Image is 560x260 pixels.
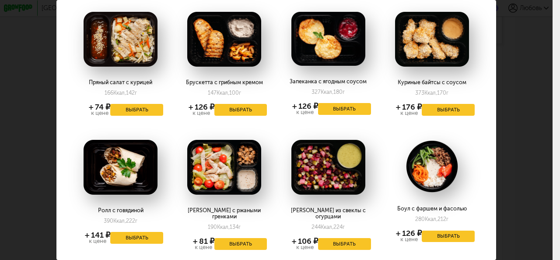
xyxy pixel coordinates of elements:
[318,238,371,250] button: Выбрать
[135,89,137,96] span: г
[193,238,214,244] div: + 81 ₽
[343,89,345,95] span: г
[395,140,469,193] img: big_ueQonb3lTD7Pz32Q.png
[85,232,110,238] div: + 141 ₽
[110,232,163,244] button: Выбрать
[321,224,333,230] span: Ккал,
[396,236,422,242] div: к цене
[396,230,422,236] div: + 126 ₽
[217,89,229,96] span: Ккал,
[85,238,110,244] div: к цене
[395,12,469,66] img: big_pwPlUI2FPXITTH3Z.png
[217,224,230,230] span: Ккал,
[446,89,448,96] span: г
[193,244,214,250] div: к цене
[214,104,267,116] button: Выбрать
[113,217,126,224] span: Ккал,
[292,244,318,250] div: к цене
[291,140,365,194] img: big_9IN0pC1GRm2eaXaw.png
[311,89,345,95] div: 327 180
[286,78,371,85] div: Запеканка с ягодным соусом
[343,224,345,230] span: г
[78,207,163,214] div: Ролл с говядиной
[318,103,371,115] button: Выбрать
[182,79,267,85] div: Брускетта с грибным кремом
[84,12,157,66] img: big_8Ips8ubtX4WKzEqU.png
[292,238,318,244] div: + 106 ₽
[415,89,448,96] div: 373 170
[105,89,137,96] div: 166 142
[321,89,333,95] span: Ккал,
[208,89,241,96] div: 147 100
[78,79,163,85] div: Пряный салат с курицей
[389,79,475,85] div: Куриные байтсы с соусом
[189,104,214,110] div: + 126 ₽
[187,12,261,66] img: big_xf0pM9VzaOpGVBYM.png
[189,110,214,116] div: к цене
[113,89,126,96] span: Ккал,
[396,110,422,116] div: к цене
[187,140,261,194] img: big_y2TAQdSs13XHyDat.png
[286,207,371,220] div: [PERSON_NAME] из свеклы с огурцами
[424,89,437,96] span: Ккал,
[291,12,365,65] img: big_XZTJNtmFhgoiOeFX.png
[292,109,318,115] div: к цене
[389,206,475,212] div: Боул с фаршем и фасолью
[182,207,267,220] div: [PERSON_NAME] с ржаными гренками
[422,104,475,116] button: Выбрать
[104,217,137,224] div: 390 222
[214,238,267,250] button: Выбрать
[425,216,437,222] span: Ккал,
[292,103,318,109] div: + 126 ₽
[135,217,137,224] span: г
[208,224,241,230] div: 190 134
[89,110,110,116] div: к цене
[238,224,241,230] span: г
[422,231,475,242] button: Выбрать
[110,104,163,116] button: Выбрать
[239,89,241,96] span: г
[396,104,422,110] div: + 176 ₽
[415,216,448,222] div: 280 212
[311,224,345,230] div: 244 224
[446,216,448,222] span: г
[84,140,157,194] img: big_JzC3DLnGOEDNgoZv.png
[89,104,110,110] div: + 74 ₽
